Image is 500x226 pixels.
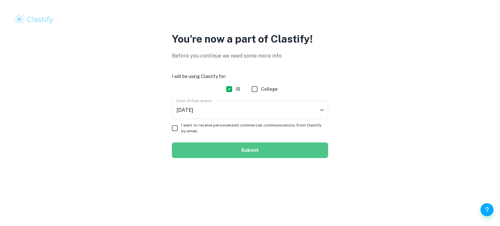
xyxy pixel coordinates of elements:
label: Date of final exams [176,98,212,103]
span: I want to receive personalized commercial communications from Clastify by email. [181,122,323,134]
span: College [261,86,278,93]
img: Clastify logo [13,13,54,26]
p: Before you continue we need some more info [172,52,328,60]
div: [DATE] [172,101,328,119]
button: Submit [172,142,328,158]
button: Help and Feedback [480,203,493,216]
a: Clastify logo [13,13,487,26]
span: IB [236,86,240,93]
p: You're now a part of Clastify! [172,31,328,47]
h6: I will be using Clastify for: [172,73,328,80]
